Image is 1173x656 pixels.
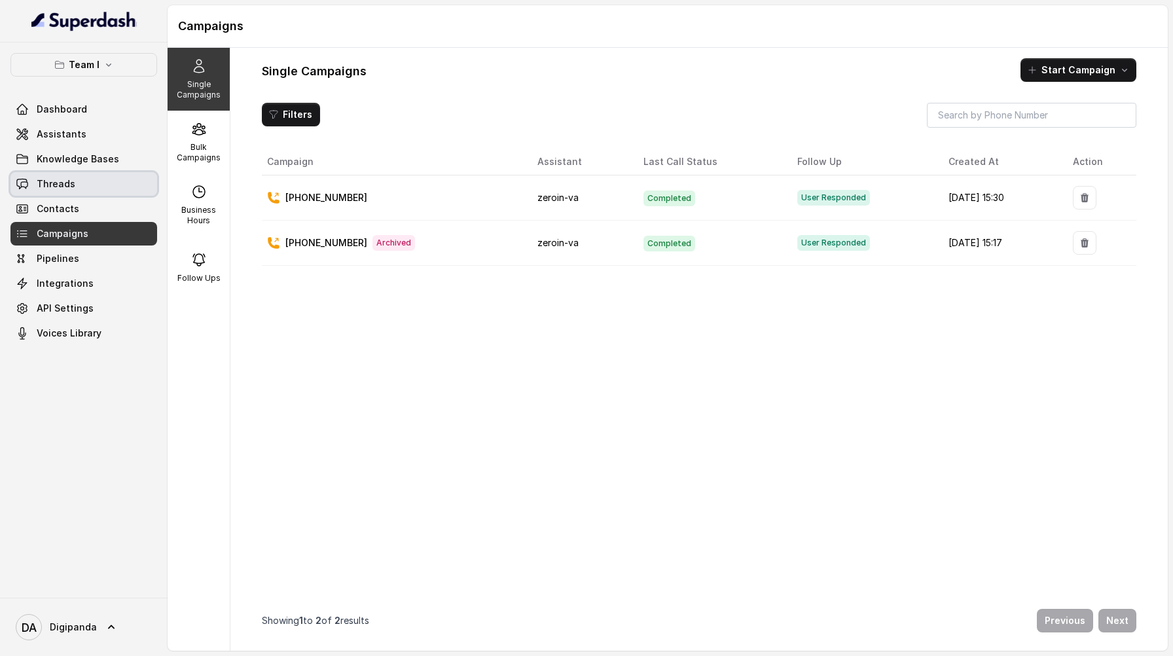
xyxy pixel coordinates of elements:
[10,98,157,121] a: Dashboard
[69,57,99,73] p: Team I
[262,601,1136,640] nav: Pagination
[177,273,221,283] p: Follow Ups
[285,191,367,204] p: [PHONE_NUMBER]
[10,172,157,196] a: Threads
[10,53,157,77] button: Team I
[50,621,97,634] span: Digipanda
[262,149,527,175] th: Campaign
[10,272,157,295] a: Integrations
[372,235,415,251] span: Archived
[178,16,1157,37] h1: Campaigns
[10,247,157,270] a: Pipelines
[643,236,695,251] span: Completed
[1020,58,1136,82] button: Start Campaign
[938,175,1062,221] td: [DATE] 15:30
[527,149,633,175] th: Assistant
[37,227,88,240] span: Campaigns
[31,10,137,31] img: light.svg
[643,191,695,206] span: Completed
[537,192,579,203] span: zeroin-va
[299,615,303,626] span: 1
[285,236,367,249] p: [PHONE_NUMBER]
[262,61,367,82] h1: Single Campaigns
[1037,609,1093,632] button: Previous
[537,237,579,248] span: zeroin-va
[262,614,369,627] p: Showing to of results
[633,149,787,175] th: Last Call Status
[1062,149,1136,175] th: Action
[10,609,157,646] a: Digipanda
[938,149,1062,175] th: Created At
[37,103,87,116] span: Dashboard
[173,142,225,163] p: Bulk Campaigns
[1098,609,1136,632] button: Next
[10,321,157,345] a: Voices Library
[37,327,101,340] span: Voices Library
[37,128,86,141] span: Assistants
[37,153,119,166] span: Knowledge Bases
[10,197,157,221] a: Contacts
[334,615,340,626] span: 2
[37,177,75,191] span: Threads
[37,277,94,290] span: Integrations
[927,103,1136,128] input: Search by Phone Number
[797,190,870,206] span: User Responded
[262,103,320,126] button: Filters
[37,302,94,315] span: API Settings
[316,615,321,626] span: 2
[37,252,79,265] span: Pipelines
[10,122,157,146] a: Assistants
[173,79,225,100] p: Single Campaigns
[787,149,939,175] th: Follow Up
[938,221,1062,266] td: [DATE] 15:17
[10,297,157,320] a: API Settings
[10,222,157,246] a: Campaigns
[22,621,37,634] text: DA
[37,202,79,215] span: Contacts
[10,147,157,171] a: Knowledge Bases
[173,205,225,226] p: Business Hours
[797,235,870,251] span: User Responded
